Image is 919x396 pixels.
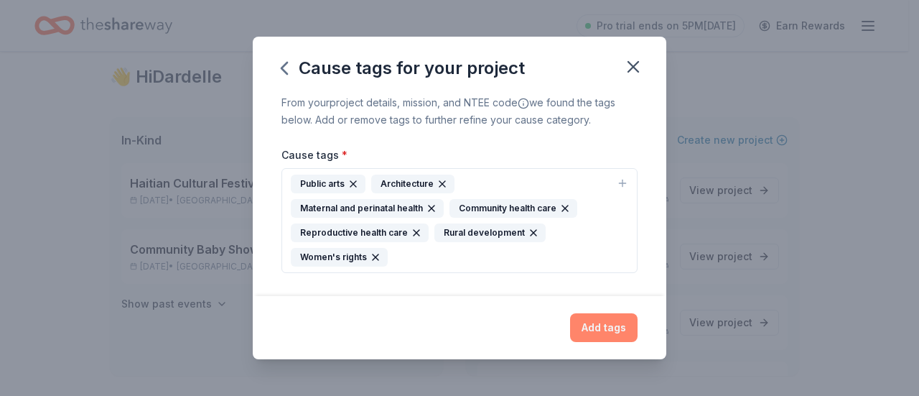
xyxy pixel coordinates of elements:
label: Cause tags [281,148,347,162]
div: Architecture [371,175,454,193]
div: Rural development [434,224,546,242]
div: From your project details, mission, and NTEE code we found the tags below. Add or remove tags to ... [281,94,638,129]
div: Maternal and perinatal health [291,199,444,218]
button: Add tags [570,313,638,342]
button: Public artsArchitectureMaternal and perinatal healthCommunity health careReproductive health care... [281,168,638,273]
div: Cause tags for your project [281,57,525,80]
div: Public arts [291,175,365,193]
div: Women's rights [291,248,388,267]
div: Reproductive health care [291,224,429,242]
div: Community health care [449,199,577,218]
